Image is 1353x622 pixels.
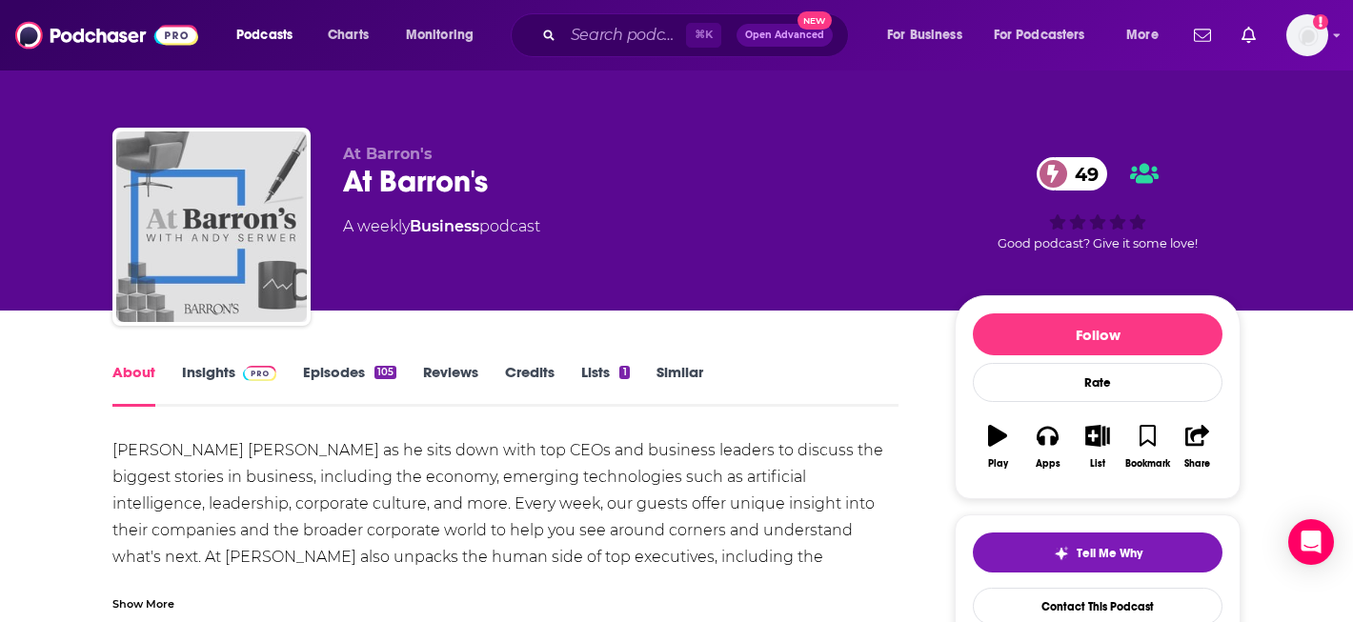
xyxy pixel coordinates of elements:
[505,363,555,407] a: Credits
[973,313,1222,355] button: Follow
[223,20,317,50] button: open menu
[1234,19,1263,51] a: Show notifications dropdown
[406,22,474,49] span: Monitoring
[973,363,1222,402] div: Rate
[1125,458,1170,470] div: Bookmark
[737,24,833,47] button: Open AdvancedNew
[1186,19,1219,51] a: Show notifications dropdown
[988,458,1008,470] div: Play
[328,22,369,49] span: Charts
[343,145,433,163] span: At Barron's
[1077,546,1142,561] span: Tell Me Why
[393,20,498,50] button: open menu
[1036,458,1060,470] div: Apps
[1173,412,1222,481] button: Share
[745,30,824,40] span: Open Advanced
[955,145,1241,263] div: 49Good podcast? Give it some love!
[973,532,1222,572] button: tell me why sparkleTell Me Why
[619,366,629,379] div: 1
[116,131,307,322] img: At Barron's
[1122,412,1172,481] button: Bookmark
[112,437,899,597] div: [PERSON_NAME] [PERSON_NAME] as he sits down with top CEOs and business leaders to discuss the big...
[1286,14,1328,56] img: User Profile
[1090,458,1105,470] div: List
[1056,157,1108,191] span: 49
[1022,412,1072,481] button: Apps
[236,22,293,49] span: Podcasts
[315,20,380,50] a: Charts
[973,412,1022,481] button: Play
[1054,546,1069,561] img: tell me why sparkle
[1286,14,1328,56] span: Logged in as RyanHorey
[182,363,276,407] a: InsightsPodchaser Pro
[874,20,986,50] button: open menu
[112,363,155,407] a: About
[423,363,478,407] a: Reviews
[1184,458,1210,470] div: Share
[887,22,962,49] span: For Business
[1126,22,1159,49] span: More
[1073,412,1122,481] button: List
[686,23,721,48] span: ⌘ K
[529,13,867,57] div: Search podcasts, credits, & more...
[656,363,703,407] a: Similar
[1286,14,1328,56] button: Show profile menu
[581,363,629,407] a: Lists1
[1313,14,1328,30] svg: Add a profile image
[343,215,540,238] div: A weekly podcast
[303,363,396,407] a: Episodes105
[243,366,276,381] img: Podchaser Pro
[15,17,198,53] img: Podchaser - Follow, Share and Rate Podcasts
[1288,519,1334,565] div: Open Intercom Messenger
[410,217,479,235] a: Business
[798,11,832,30] span: New
[981,20,1113,50] button: open menu
[998,236,1198,251] span: Good podcast? Give it some love!
[1113,20,1182,50] button: open menu
[1037,157,1108,191] a: 49
[563,20,686,50] input: Search podcasts, credits, & more...
[994,22,1085,49] span: For Podcasters
[374,366,396,379] div: 105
